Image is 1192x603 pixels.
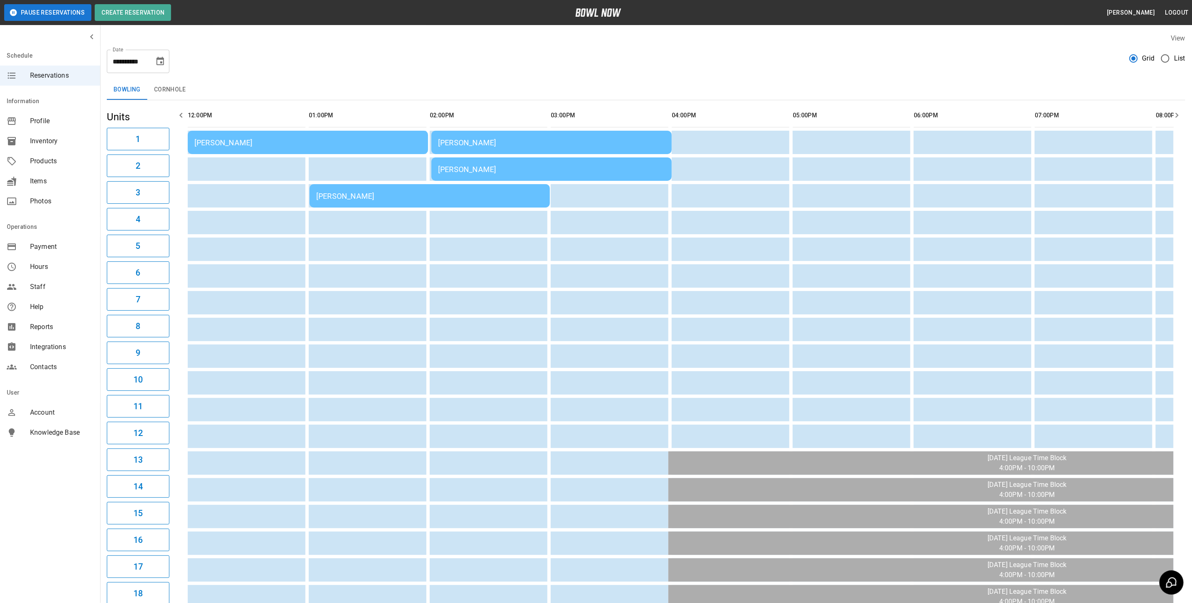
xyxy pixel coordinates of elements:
[136,319,140,333] h6: 8
[188,104,305,127] th: 12:00PM
[1142,53,1155,63] span: Grid
[30,262,93,272] span: Hours
[134,560,143,573] h6: 17
[30,322,93,332] span: Reports
[1104,5,1158,20] button: [PERSON_NAME]
[147,80,192,100] button: Cornhole
[95,4,171,21] button: Create Reservation
[152,53,169,70] button: Choose date, selected date is Oct 5, 2025
[107,235,169,257] button: 5
[1162,5,1192,20] button: Logout
[316,192,543,200] div: [PERSON_NAME]
[30,302,93,312] span: Help
[107,208,169,231] button: 4
[30,176,93,186] span: Items
[30,408,93,418] span: Account
[438,138,665,147] div: [PERSON_NAME]
[134,507,143,520] h6: 15
[30,362,93,372] span: Contacts
[134,400,143,413] h6: 11
[107,155,169,177] button: 2
[134,453,143,466] h6: 13
[438,165,665,174] div: [PERSON_NAME]
[107,80,147,100] button: Bowling
[134,587,143,600] h6: 18
[30,242,93,252] span: Payment
[575,8,621,17] img: logo
[30,116,93,126] span: Profile
[134,533,143,547] h6: 16
[107,529,169,551] button: 16
[107,475,169,498] button: 14
[194,138,421,147] div: [PERSON_NAME]
[107,80,1185,100] div: inventory tabs
[30,156,93,166] span: Products
[107,128,169,150] button: 1
[136,159,140,172] h6: 2
[30,196,93,206] span: Photos
[30,428,93,438] span: Knowledge Base
[134,373,143,386] h6: 10
[1174,53,1185,63] span: List
[136,239,140,253] h6: 5
[30,136,93,146] span: Inventory
[107,395,169,418] button: 11
[107,288,169,311] button: 7
[136,346,140,360] h6: 9
[107,448,169,471] button: 13
[107,315,169,337] button: 8
[1171,34,1185,42] label: View
[107,368,169,391] button: 10
[107,422,169,444] button: 12
[30,71,93,81] span: Reservations
[107,110,169,124] h5: Units
[107,181,169,204] button: 3
[136,266,140,279] h6: 6
[30,282,93,292] span: Staff
[309,104,426,127] th: 01:00PM
[134,480,143,493] h6: 14
[134,426,143,440] h6: 12
[430,104,547,127] th: 02:00PM
[107,555,169,578] button: 17
[136,186,140,199] h6: 3
[136,213,140,226] h6: 4
[107,342,169,364] button: 9
[136,132,140,146] h6: 1
[107,261,169,284] button: 6
[136,293,140,306] h6: 7
[107,502,169,524] button: 15
[4,4,91,21] button: Pause Reservations
[551,104,668,127] th: 03:00PM
[30,342,93,352] span: Integrations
